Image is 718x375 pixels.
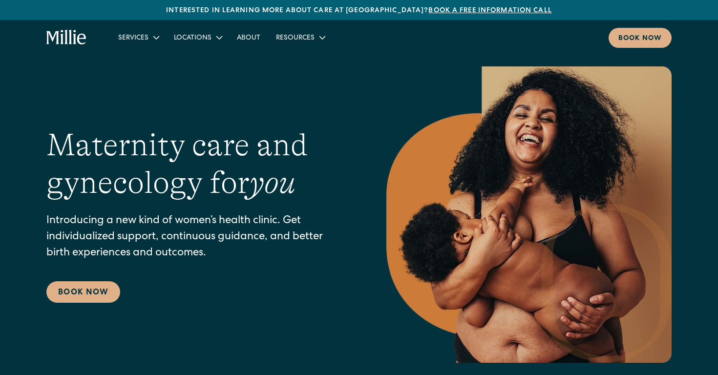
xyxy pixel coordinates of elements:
[46,30,87,45] a: home
[229,29,268,45] a: About
[428,7,551,14] a: Book a free information call
[46,126,347,202] h1: Maternity care and gynecology for
[386,66,672,363] img: Smiling mother with her baby in arms, celebrating body positivity and the nurturing bond of postp...
[609,28,672,48] a: Book now
[46,213,347,262] p: Introducing a new kind of women’s health clinic. Get individualized support, continuous guidance,...
[110,29,166,45] div: Services
[46,281,120,303] a: Book Now
[118,33,148,43] div: Services
[174,33,211,43] div: Locations
[268,29,332,45] div: Resources
[276,33,315,43] div: Resources
[166,29,229,45] div: Locations
[250,165,296,200] em: you
[618,34,662,44] div: Book now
